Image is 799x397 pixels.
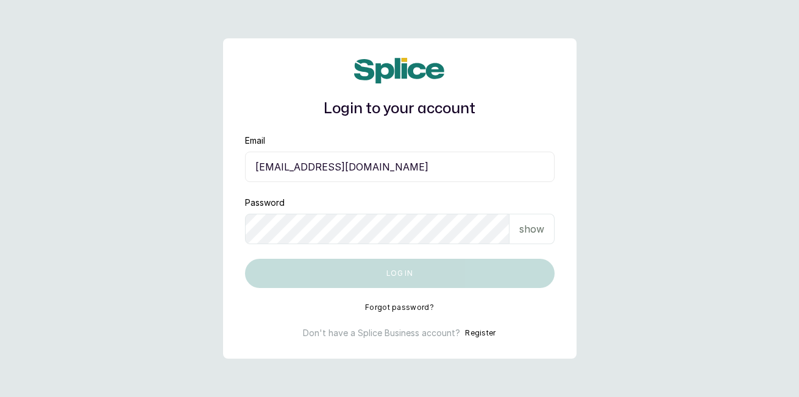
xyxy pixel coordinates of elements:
[245,98,555,120] h1: Login to your account
[245,259,555,288] button: Log in
[519,222,544,236] p: show
[245,152,555,182] input: email@acme.com
[303,327,460,339] p: Don't have a Splice Business account?
[245,197,285,209] label: Password
[365,303,434,312] button: Forgot password?
[465,327,495,339] button: Register
[245,135,265,147] label: Email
